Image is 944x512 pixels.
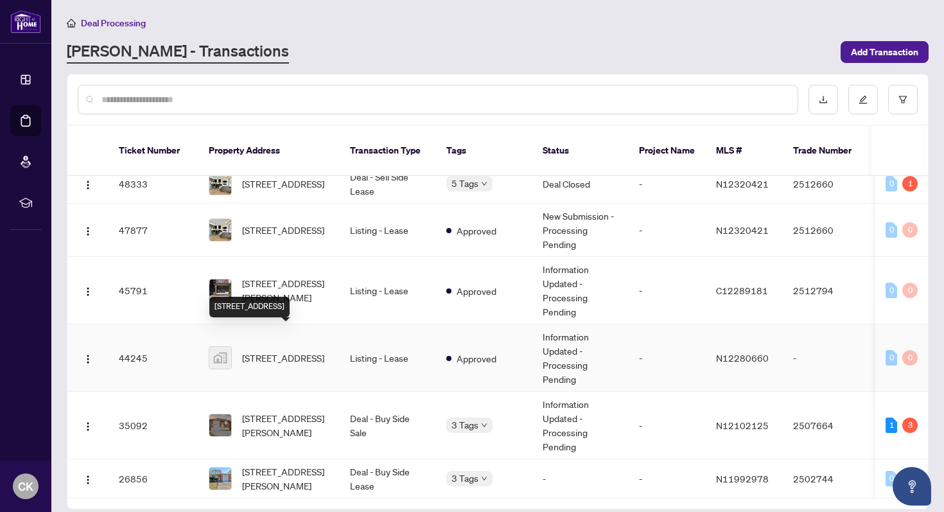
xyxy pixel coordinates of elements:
button: Logo [78,280,98,301]
span: Approved [457,351,496,366]
div: 0 [902,222,918,238]
span: N12280660 [716,352,769,364]
th: Trade Number [783,126,873,176]
span: N12320421 [716,224,769,236]
span: Approved [457,284,496,298]
span: 3 Tags [451,471,478,486]
button: download [809,85,838,114]
div: 1 [902,176,918,191]
th: MLS # [706,126,783,176]
span: Add Transaction [851,42,918,62]
span: [STREET_ADDRESS] [242,177,324,191]
span: [STREET_ADDRESS] [242,223,324,237]
span: home [67,19,76,28]
td: 2512794 [783,257,873,324]
th: Project Name [629,126,706,176]
td: New Submission - Processing Pending [532,204,629,257]
button: Logo [78,348,98,368]
td: - [783,324,873,392]
th: Ticket Number [109,126,198,176]
img: Logo [83,287,93,297]
td: 48333 [109,164,198,204]
span: [STREET_ADDRESS][PERSON_NAME] [242,411,329,439]
span: N11992978 [716,473,769,484]
span: C12289181 [716,285,768,296]
span: down [481,475,487,482]
td: 2512660 [783,164,873,204]
td: Deal - Buy Side Sale [340,392,436,459]
span: [STREET_ADDRESS][PERSON_NAME] [242,276,329,305]
span: 3 Tags [451,418,478,432]
td: - [629,257,706,324]
span: edit [859,95,868,104]
td: Deal - Sell Side Lease [340,164,436,204]
button: filter [888,85,918,114]
td: 47877 [109,204,198,257]
button: Logo [78,415,98,436]
span: Approved [457,224,496,238]
div: 1 [886,418,897,433]
span: down [481,422,487,428]
th: Tags [436,126,532,176]
div: 0 [902,283,918,298]
td: Information Updated - Processing Pending [532,392,629,459]
div: 0 [886,222,897,238]
div: 0 [886,471,897,486]
span: N12102125 [716,419,769,431]
button: Logo [78,468,98,489]
button: Add Transaction [841,41,929,63]
td: Listing - Lease [340,204,436,257]
span: Deal Processing [81,17,146,29]
span: N12320421 [716,178,769,190]
img: Logo [83,354,93,364]
img: Logo [83,475,93,485]
td: - [629,204,706,257]
td: 2507664 [783,392,873,459]
span: download [819,95,828,104]
td: 35092 [109,392,198,459]
td: 26856 [109,459,198,499]
div: 0 [886,176,897,191]
td: 2512660 [783,204,873,257]
img: thumbnail-img [209,279,231,301]
img: thumbnail-img [209,468,231,490]
td: Listing - Lease [340,324,436,392]
td: - [629,392,706,459]
td: 44245 [109,324,198,392]
td: Deal Closed [532,164,629,204]
div: 0 [886,283,897,298]
th: Transaction Type [340,126,436,176]
td: Deal - Buy Side Lease [340,459,436,499]
td: 45791 [109,257,198,324]
th: Property Address [198,126,340,176]
button: Logo [78,173,98,194]
img: thumbnail-img [209,219,231,241]
img: logo [10,10,41,33]
td: 2502744 [783,459,873,499]
span: [STREET_ADDRESS][PERSON_NAME] [242,464,329,493]
img: Logo [83,180,93,190]
span: down [481,181,487,187]
a: [PERSON_NAME] - Transactions [67,40,289,64]
img: Logo [83,226,93,236]
div: 0 [902,350,918,366]
td: Information Updated - Processing Pending [532,257,629,324]
td: - [629,459,706,499]
span: [STREET_ADDRESS] [242,351,324,365]
td: Listing - Lease [340,257,436,324]
img: thumbnail-img [209,347,231,369]
td: - [629,164,706,204]
span: filter [898,95,907,104]
button: edit [848,85,878,114]
img: Logo [83,421,93,432]
button: Open asap [893,467,931,506]
div: 3 [902,418,918,433]
td: Information Updated - Processing Pending [532,324,629,392]
td: - [629,324,706,392]
div: [STREET_ADDRESS] [209,297,290,317]
th: Status [532,126,629,176]
span: 5 Tags [451,176,478,191]
div: 0 [886,350,897,366]
span: CK [18,477,33,495]
td: - [532,459,629,499]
